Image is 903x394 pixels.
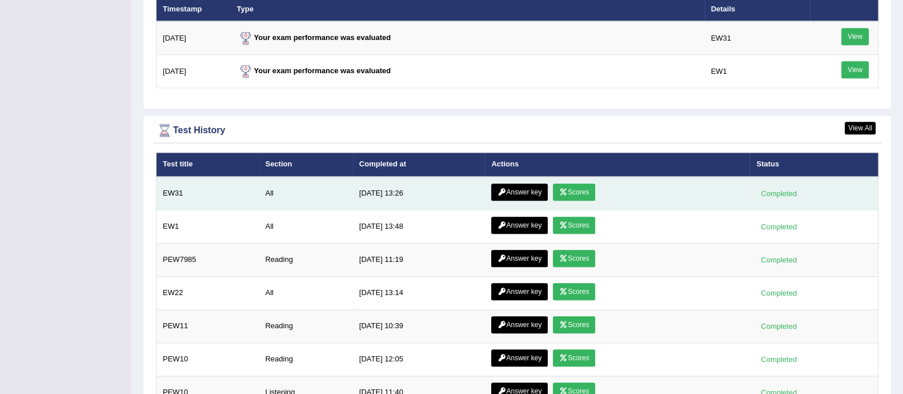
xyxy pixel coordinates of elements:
[259,210,352,243] td: All
[156,21,231,55] td: [DATE]
[750,153,878,177] th: Status
[553,184,595,201] a: Scores
[553,316,595,333] a: Scores
[756,320,801,332] div: Completed
[353,210,485,243] td: [DATE] 13:48
[259,343,352,376] td: Reading
[705,21,810,55] td: EW31
[156,177,259,210] td: EW31
[156,343,259,376] td: PEW10
[485,153,750,177] th: Actions
[491,250,548,267] a: Answer key
[491,184,548,201] a: Answer key
[553,283,595,300] a: Scores
[553,250,595,267] a: Scores
[553,349,595,367] a: Scores
[156,55,231,88] td: [DATE]
[845,122,876,134] a: View All
[156,309,259,343] td: PEW11
[491,349,548,367] a: Answer key
[259,153,352,177] th: Section
[237,66,391,75] strong: Your exam performance was evaluated
[353,243,485,276] td: [DATE] 11:19
[756,188,801,200] div: Completed
[237,33,391,42] strong: Your exam performance was evaluated
[491,283,548,300] a: Answer key
[756,353,801,365] div: Completed
[705,55,810,88] td: EW1
[156,153,259,177] th: Test title
[353,177,485,210] td: [DATE] 13:26
[756,287,801,299] div: Completed
[353,343,485,376] td: [DATE] 12:05
[756,221,801,233] div: Completed
[756,254,801,266] div: Completed
[353,309,485,343] td: [DATE] 10:39
[841,28,869,45] a: View
[156,210,259,243] td: EW1
[353,276,485,309] td: [DATE] 13:14
[491,316,548,333] a: Answer key
[156,276,259,309] td: EW22
[841,61,869,78] a: View
[491,217,548,234] a: Answer key
[259,276,352,309] td: All
[156,122,878,139] div: Test History
[259,243,352,276] td: Reading
[553,217,595,234] a: Scores
[259,309,352,343] td: Reading
[353,153,485,177] th: Completed at
[156,243,259,276] td: PEW7985
[259,177,352,210] td: All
